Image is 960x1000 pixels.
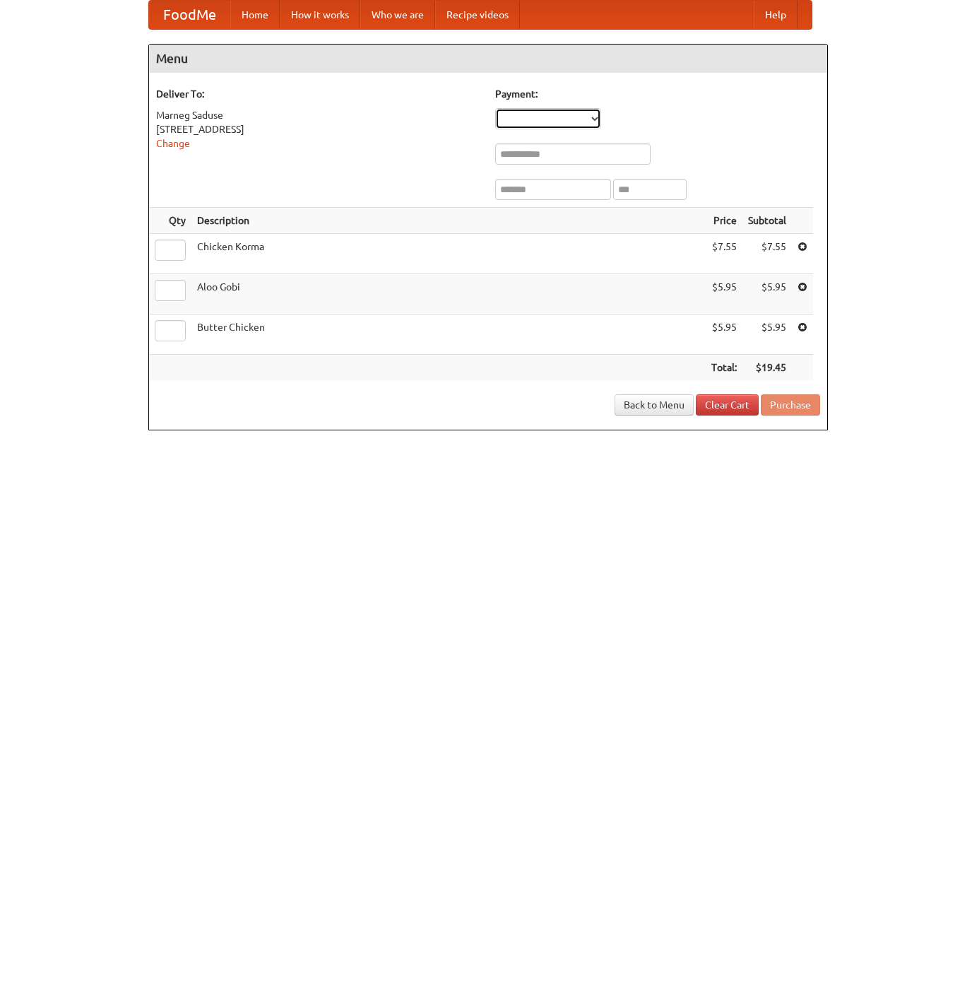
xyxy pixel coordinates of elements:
a: Who we are [360,1,435,29]
button: Purchase [761,394,820,416]
a: Recipe videos [435,1,520,29]
td: $5.95 [742,314,792,355]
td: Butter Chicken [191,314,706,355]
td: $5.95 [706,274,742,314]
a: Change [156,138,190,149]
div: Marneg Saduse [156,108,481,122]
th: Price [706,208,742,234]
h5: Payment: [495,87,820,101]
a: Clear Cart [696,394,759,416]
th: Qty [149,208,191,234]
td: $7.55 [706,234,742,274]
td: $5.95 [706,314,742,355]
div: [STREET_ADDRESS] [156,122,481,136]
th: $19.45 [742,355,792,381]
a: How it works [280,1,360,29]
h5: Deliver To: [156,87,481,101]
h4: Menu [149,45,827,73]
th: Total: [706,355,742,381]
td: $5.95 [742,274,792,314]
a: Help [754,1,798,29]
td: Aloo Gobi [191,274,706,314]
td: $7.55 [742,234,792,274]
a: Home [230,1,280,29]
th: Description [191,208,706,234]
td: Chicken Korma [191,234,706,274]
th: Subtotal [742,208,792,234]
a: FoodMe [149,1,230,29]
a: Back to Menu [615,394,694,416]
